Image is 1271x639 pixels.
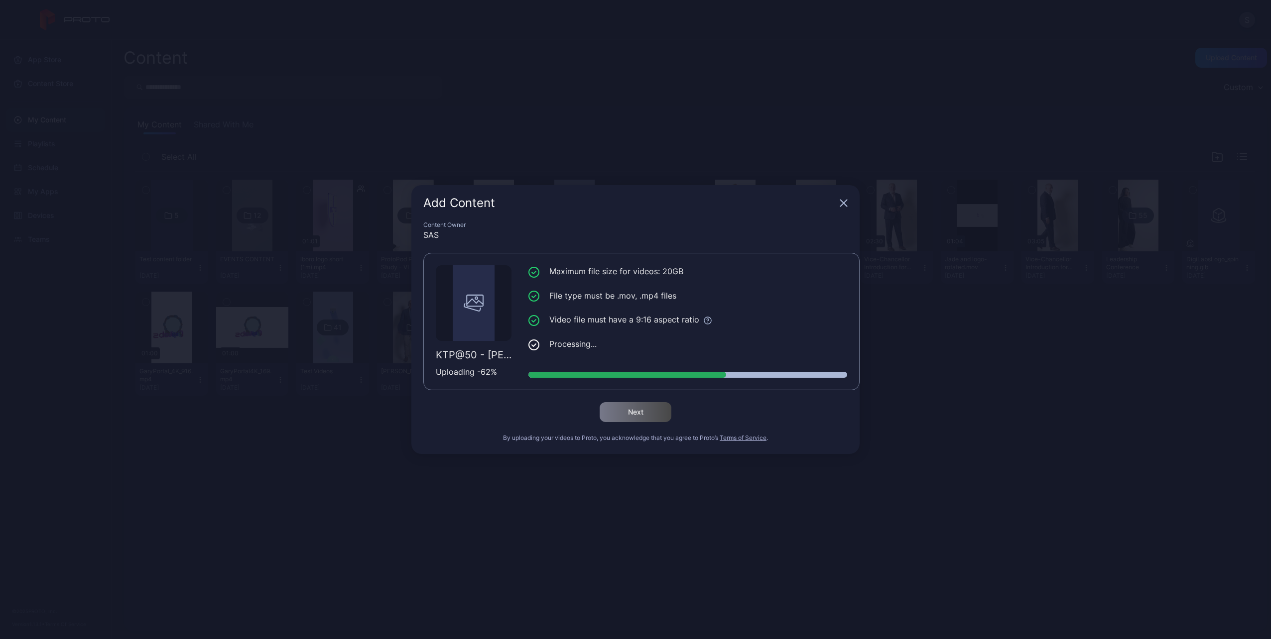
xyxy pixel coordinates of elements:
[423,229,848,241] div: SAS
[720,434,766,442] button: Terms of Service
[600,402,671,422] button: Next
[528,290,847,302] li: File type must be .mov, .mp4 files
[423,221,848,229] div: Content Owner
[423,197,836,209] div: Add Content
[528,338,847,350] li: Processing...
[423,434,848,442] div: By uploading your videos to Proto, you acknowledge that you agree to Proto’s .
[528,265,847,278] li: Maximum file size for videos: 20GB
[436,349,511,361] div: KTP@50 - [PERSON_NAME] V2.mp4
[628,408,643,416] div: Next
[436,366,511,378] div: Uploading - 62 %
[528,314,847,326] li: Video file must have a 9:16 aspect ratio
